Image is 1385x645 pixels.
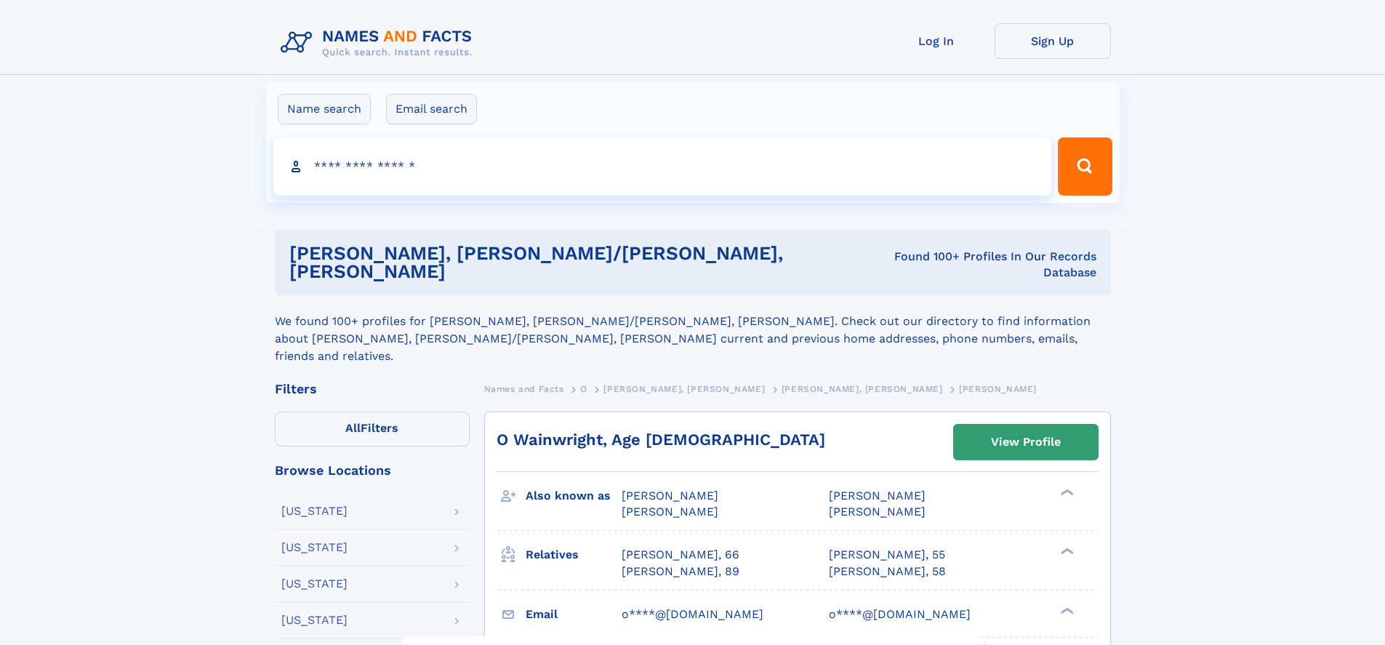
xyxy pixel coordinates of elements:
[878,23,995,59] a: Log In
[1058,137,1112,196] button: Search Button
[289,244,868,281] h1: [PERSON_NAME], [PERSON_NAME]/[PERSON_NAME], [PERSON_NAME]
[1057,547,1075,556] div: ❯
[281,578,348,590] div: [US_STATE]
[829,547,945,563] a: [PERSON_NAME], 55
[275,382,470,396] div: Filters
[526,484,622,508] h3: Also known as
[526,602,622,627] h3: Email
[622,505,718,518] span: [PERSON_NAME]
[281,505,348,517] div: [US_STATE]
[867,249,1096,281] div: Found 100+ Profiles In Our Records Database
[526,542,622,567] h3: Relatives
[275,412,470,446] label: Filters
[954,425,1098,460] a: View Profile
[622,564,739,580] a: [PERSON_NAME], 89
[782,380,943,398] a: [PERSON_NAME], [PERSON_NAME]
[278,94,371,124] label: Name search
[991,425,1061,459] div: View Profile
[829,489,926,502] span: [PERSON_NAME]
[281,614,348,626] div: [US_STATE]
[959,384,1037,394] span: [PERSON_NAME]
[484,380,564,398] a: Names and Facts
[275,295,1111,365] div: We found 100+ profiles for [PERSON_NAME], [PERSON_NAME]/[PERSON_NAME], [PERSON_NAME]. Check out o...
[580,380,587,398] a: O
[386,94,477,124] label: Email search
[782,384,943,394] span: [PERSON_NAME], [PERSON_NAME]
[829,564,946,580] a: [PERSON_NAME], 58
[829,505,926,518] span: [PERSON_NAME]
[603,384,765,394] span: [PERSON_NAME], [PERSON_NAME]
[275,464,470,477] div: Browse Locations
[345,421,361,435] span: All
[622,547,739,563] a: [PERSON_NAME], 66
[275,23,484,63] img: Logo Names and Facts
[1057,488,1075,497] div: ❯
[1057,606,1075,615] div: ❯
[273,137,1052,196] input: search input
[622,489,718,502] span: [PERSON_NAME]
[603,380,765,398] a: [PERSON_NAME], [PERSON_NAME]
[995,23,1111,59] a: Sign Up
[281,542,348,553] div: [US_STATE]
[580,384,587,394] span: O
[497,430,825,449] a: O Wainwright, Age [DEMOGRAPHIC_DATA]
